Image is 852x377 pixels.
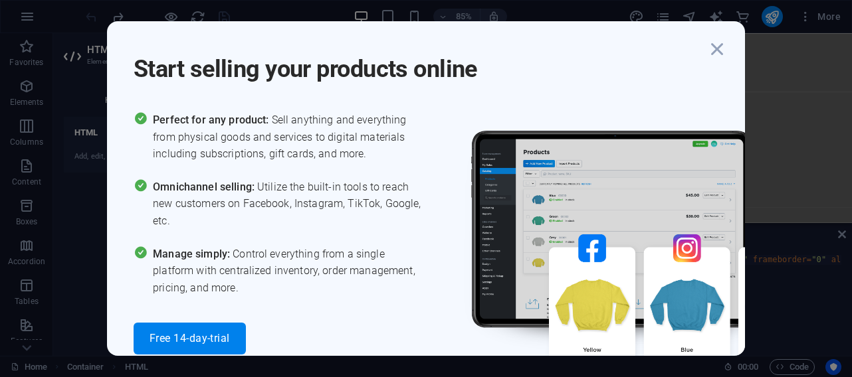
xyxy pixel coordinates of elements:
[153,113,271,126] span: Perfect for any product:
[153,246,426,297] span: Control everything from a single platform with centralized inventory, order management, pricing, ...
[134,37,705,85] h1: Start selling your products online
[134,323,246,354] button: Free 14-day-trial
[153,181,257,193] span: Omnichannel selling:
[153,112,426,163] span: Sell anything and everything from physical goods and services to digital materials including subs...
[150,333,230,344] span: Free 14-day-trial
[153,248,233,260] span: Manage simply:
[153,179,426,230] span: Utilize the built-in tools to reach new customers on Facebook, Instagram, TikTok, Google, etc.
